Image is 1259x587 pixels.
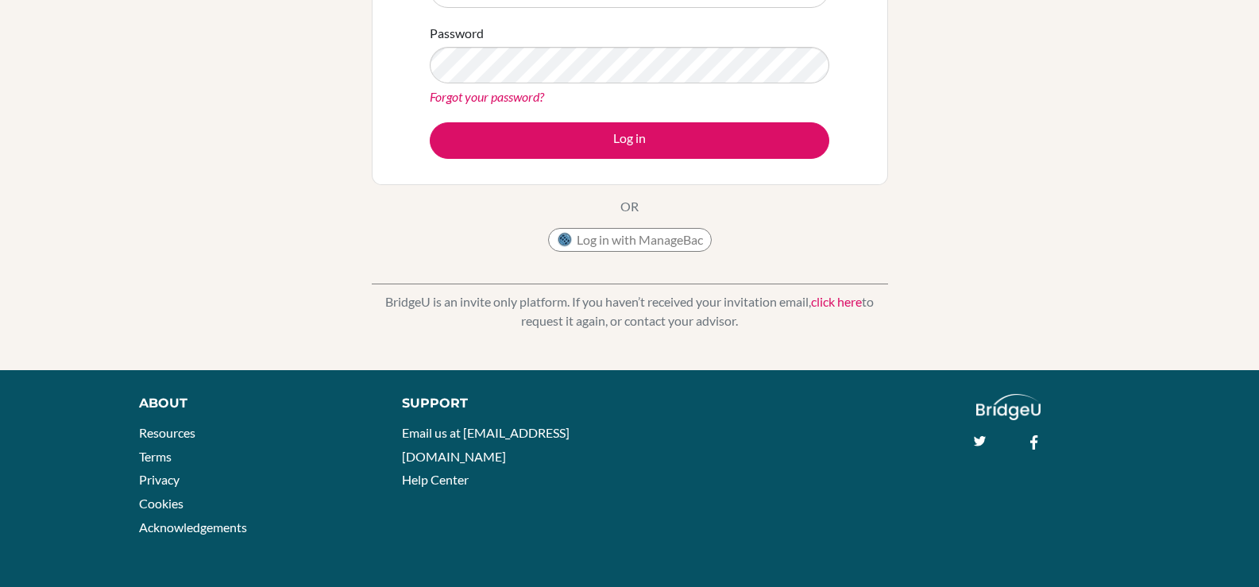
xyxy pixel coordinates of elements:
[139,449,172,464] a: Terms
[811,294,862,309] a: click here
[139,425,195,440] a: Resources
[402,472,469,487] a: Help Center
[139,519,247,535] a: Acknowledgements
[372,292,888,330] p: BridgeU is an invite only platform. If you haven’t received your invitation email, to request it ...
[430,122,829,159] button: Log in
[402,425,570,464] a: Email us at [EMAIL_ADDRESS][DOMAIN_NAME]
[402,394,612,413] div: Support
[430,89,544,104] a: Forgot your password?
[620,197,639,216] p: OR
[139,496,183,511] a: Cookies
[139,472,180,487] a: Privacy
[139,394,366,413] div: About
[430,24,484,43] label: Password
[548,228,712,252] button: Log in with ManageBac
[976,394,1041,420] img: logo_white@2x-f4f0deed5e89b7ecb1c2cc34c3e3d731f90f0f143d5ea2071677605dd97b5244.png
